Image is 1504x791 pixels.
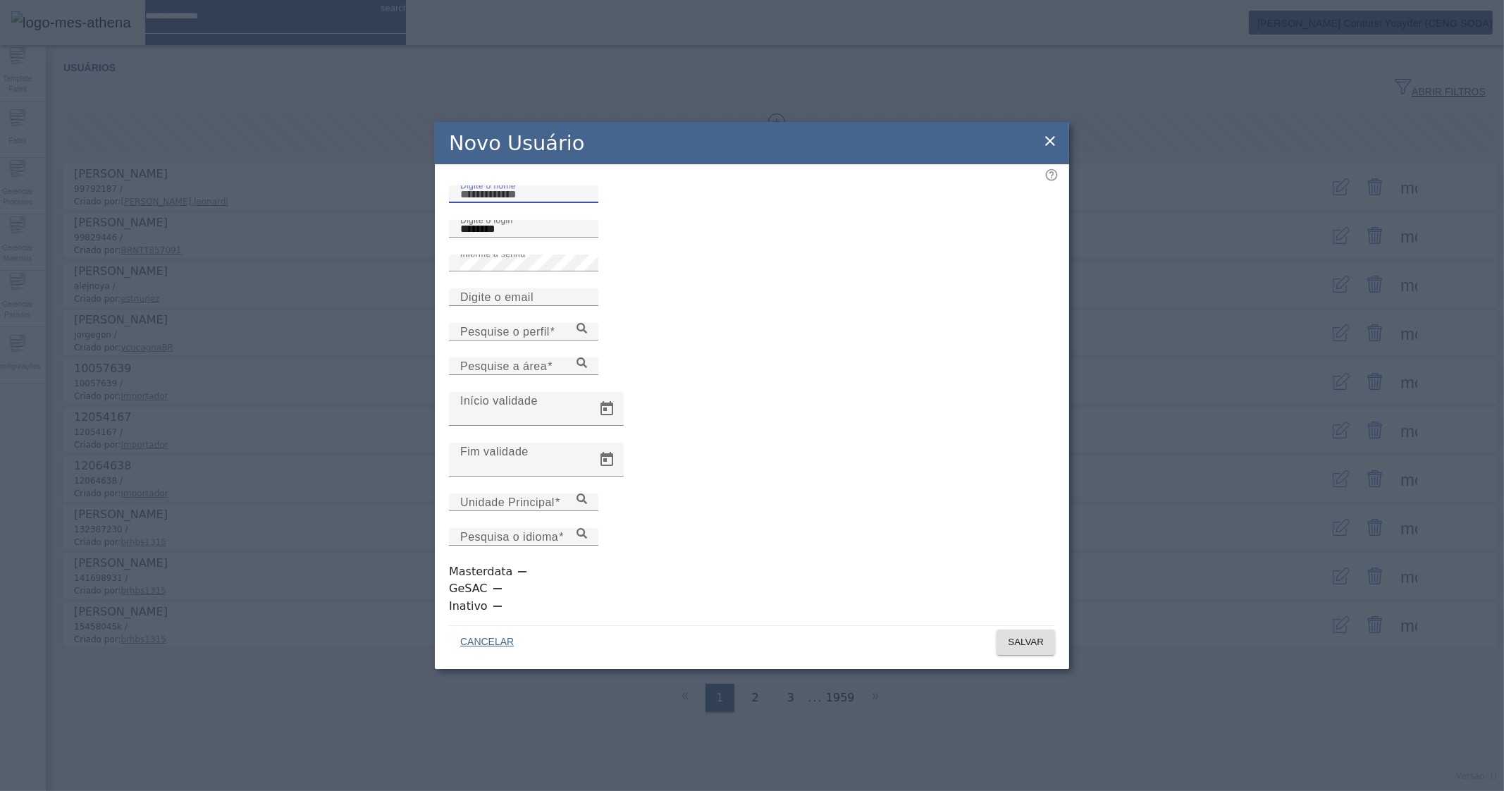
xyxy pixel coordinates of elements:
[460,529,587,546] input: Number
[1008,635,1044,649] span: SALVAR
[460,395,538,407] mat-label: Início validade
[997,630,1055,655] button: SALVAR
[449,598,491,615] label: Inativo
[460,324,587,341] input: Number
[460,494,587,511] input: Number
[590,443,624,477] button: Open calendar
[460,358,587,375] input: Number
[460,531,558,543] mat-label: Pesquisa o idioma
[460,181,516,190] mat-label: Digite o nome
[460,360,547,372] mat-label: Pesquise a área
[460,496,555,508] mat-label: Unidade Principal
[449,580,491,597] label: GeSAC
[449,563,515,580] label: Masterdata
[460,250,525,259] mat-label: Informe a senha
[449,128,584,159] h2: Novo Usuário
[460,635,514,649] span: CANCELAR
[460,216,513,225] mat-label: Digite o login
[449,630,525,655] button: CANCELAR
[460,326,550,338] mat-label: Pesquise o perfil
[590,392,624,426] button: Open calendar
[460,291,534,303] mat-label: Digite o email
[460,446,529,458] mat-label: Fim validade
